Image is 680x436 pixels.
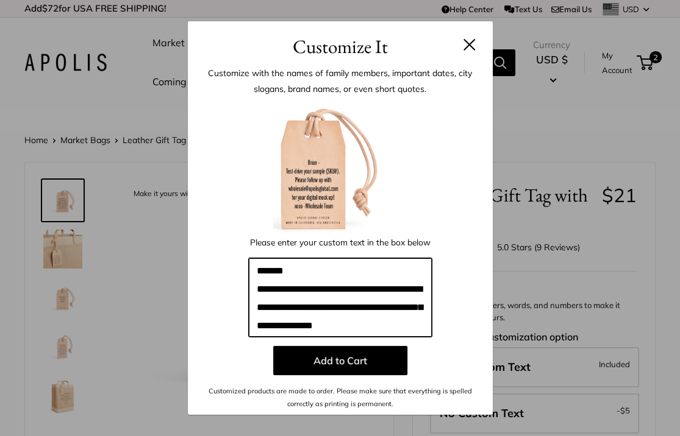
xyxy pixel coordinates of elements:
img: customizer-prod [273,100,407,234]
button: Add to Cart [273,346,407,375]
p: Please enter your custom text in the box below [249,234,432,250]
h3: Customize It [206,32,474,61]
p: Customize with the names of family members, important dates, city slogans, brand names, or even s... [206,65,474,97]
p: Customized products are made to order. Please make sure that everything is spelled correctly as p... [206,385,474,410]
